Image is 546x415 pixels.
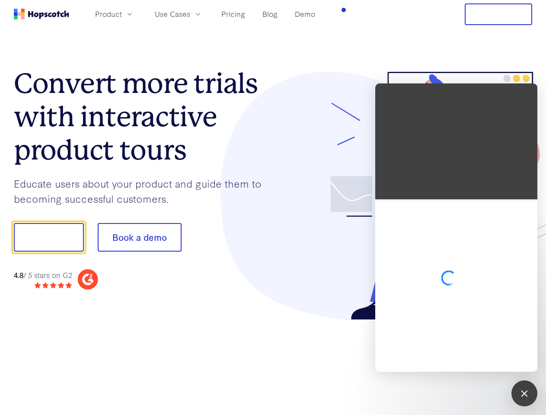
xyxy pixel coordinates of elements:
a: Home [14,9,69,19]
strong: 4.8 [14,270,23,280]
button: Free Trial [465,3,532,25]
a: Pricing [218,7,249,21]
p: Educate users about your product and guide them to becoming successful customers. [14,176,273,206]
a: Blog [259,7,281,21]
button: Product [90,7,139,21]
div: / 5 stars on G2 [14,270,72,281]
button: Book a demo [98,223,182,252]
button: Show me! [14,223,84,252]
h1: Convert more trials with interactive product tours [14,67,273,166]
span: Use Cases [155,9,190,19]
a: Demo [291,7,319,21]
span: Product [95,9,122,19]
button: Use Cases [150,7,208,21]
